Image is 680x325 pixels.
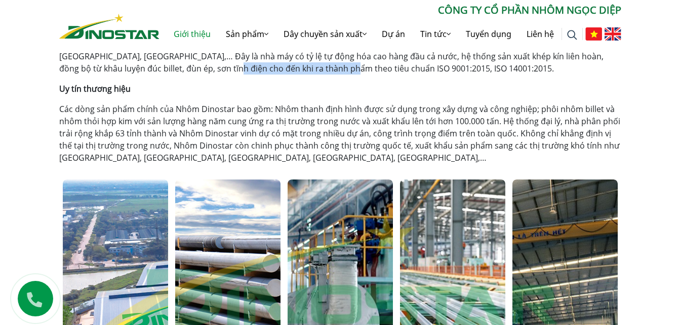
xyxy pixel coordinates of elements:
[585,27,602,41] img: Tiếng Việt
[567,30,577,40] img: search
[519,18,562,50] a: Liên hệ
[276,18,374,50] a: Dây chuyền sản xuất
[413,18,458,50] a: Tin tức
[605,27,621,41] img: English
[159,3,621,18] p: CÔNG TY CỔ PHẦN NHÔM NGỌC DIỆP
[59,14,159,39] img: Nhôm Dinostar
[59,103,621,164] p: Các dòng sản phẩm chính của Nhôm Dinostar bao gồm: Nhôm thanh định hình được sử dụng trong xây dự...
[166,18,218,50] a: Giới thiệu
[374,18,413,50] a: Dự án
[458,18,519,50] a: Tuyển dụng
[59,83,131,94] strong: Uy tín thương hiệu
[218,18,276,50] a: Sản phẩm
